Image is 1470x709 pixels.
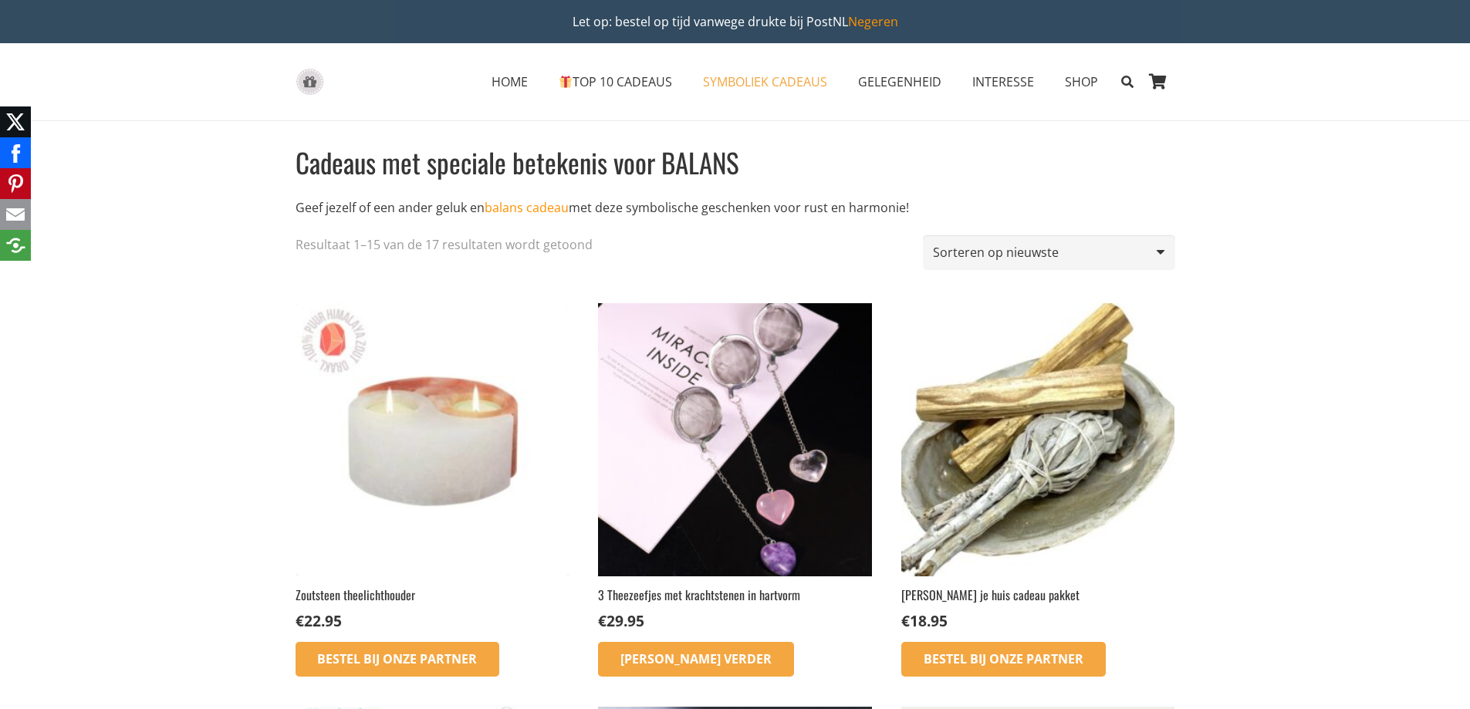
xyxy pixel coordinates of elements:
span: INTERESSE [972,73,1034,90]
select: Winkelbestelling [923,235,1174,270]
a: Zoeken [1113,62,1141,101]
bdi: 22.95 [296,610,342,631]
a: Negeren [848,13,898,30]
span: € [296,610,304,631]
a: [PERSON_NAME] je huis cadeau pakket €18.95 [901,303,1174,632]
a: balans cadeau [485,199,569,216]
a: Bestel bij onze Partner [296,642,500,677]
a: SYMBOLIEK CADEAUSSYMBOLIEK CADEAUS Menu [688,62,843,101]
img: 3 Theezeefjes met krachtstenen in hartvorm [598,303,871,576]
a: Lees meer over “3 Theezeefjes met krachtstenen in hartvorm” [598,642,794,677]
p: Resultaat 1–15 van de 17 resultaten wordt getoond [296,235,593,254]
span: GELEGENHEID [858,73,941,90]
span: € [598,610,607,631]
a: 3 Theezeefjes met krachtstenen in hartvorm €29.95 [598,303,871,632]
span: SYMBOLIEK CADEAUS [703,73,827,90]
img: 🎁 [559,76,572,88]
a: HOMEHOME Menu [476,62,543,101]
bdi: 29.95 [598,610,644,631]
img: zen cadeau spiritualiteit yin yang theelichthouder zoutlamp steen [296,303,569,576]
bdi: 18.95 [901,610,948,631]
h2: 3 Theezeefjes met krachtstenen in hartvorm [598,586,871,603]
a: INTERESSEINTERESSE Menu [957,62,1049,101]
img: Spiritueel Cadeau Reinig je Huis pakket - Met salie je huis van negatieve energie reinigen voor r... [901,303,1174,576]
a: SHOPSHOP Menu [1049,62,1113,101]
a: Bestel bij onze Partner [901,642,1106,677]
a: Winkelwagen [1141,43,1175,120]
h2: [PERSON_NAME] je huis cadeau pakket [901,586,1174,603]
a: Zoutsteen theelichthouder €22.95 [296,303,569,632]
span: SHOP [1065,73,1098,90]
h1: Cadeaus met speciale betekenis voor BALANS [296,145,909,180]
span: TOP 10 CADEAUS [559,73,672,90]
p: Geef jezelf of een ander geluk en met deze symbolische geschenken voor rust en harmonie! [296,198,909,217]
span: € [901,610,910,631]
a: GELEGENHEIDGELEGENHEID Menu [843,62,957,101]
a: gift-box-icon-grey-inspirerendwinkelen [296,69,324,96]
a: 🎁TOP 10 CADEAUS🎁 TOP 10 CADEAUS Menu [543,62,688,101]
span: HOME [492,73,528,90]
h2: Zoutsteen theelichthouder [296,586,569,603]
